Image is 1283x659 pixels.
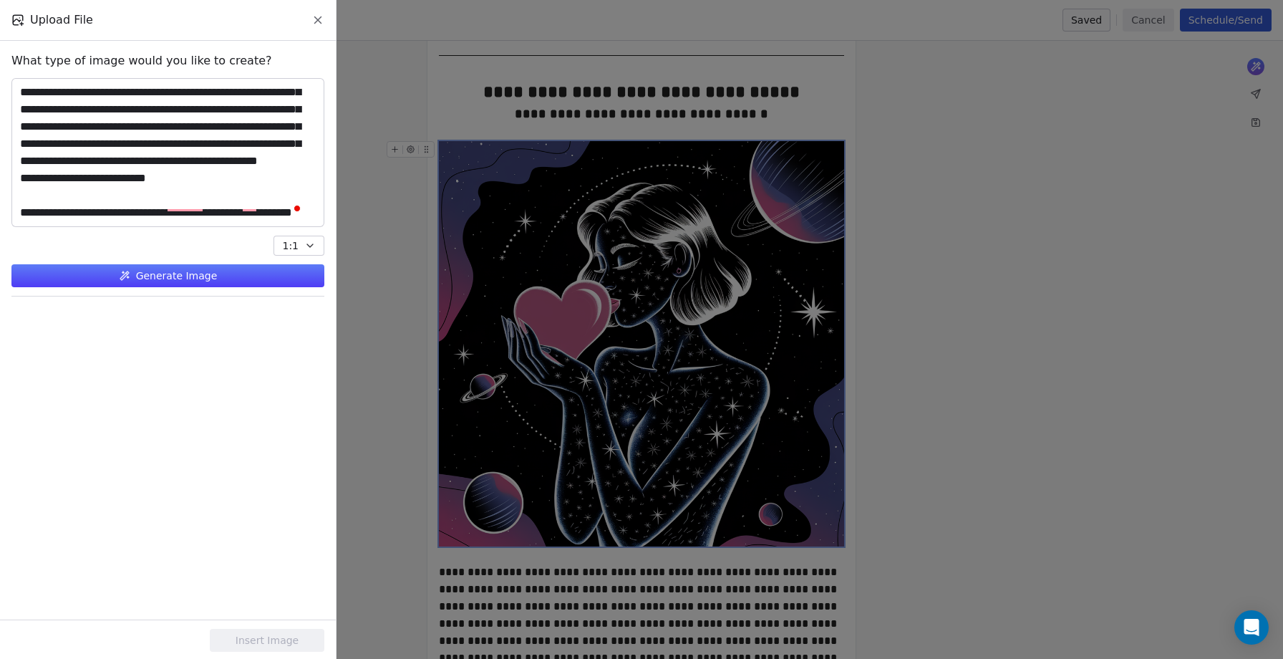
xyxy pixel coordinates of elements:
div: Open Intercom Messenger [1234,610,1269,645]
span: Upload File [30,11,93,29]
textarea: To enrich screen reader interactions, please activate Accessibility in Grammarly extension settings [12,79,324,226]
button: Generate Image [11,264,324,287]
span: What type of image would you like to create? [11,52,272,69]
button: Insert Image [210,629,324,652]
span: 1:1 [282,239,299,254]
